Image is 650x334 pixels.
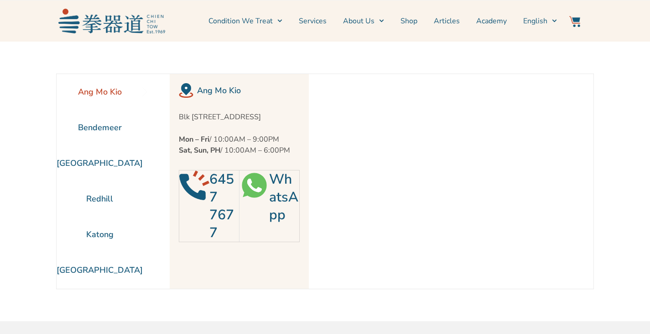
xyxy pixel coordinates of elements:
iframe: Chien Chi Tow Healthcare Ang Mo Kio [309,74,567,289]
span: English [523,16,547,27]
a: English [523,10,557,32]
a: 6457 7677 [209,170,234,242]
strong: Mon – Fri [179,134,209,144]
a: Articles [434,10,460,32]
img: Website Icon-03 [569,16,580,27]
h2: Ang Mo Kio [197,84,300,97]
a: Condition We Treat [208,10,282,32]
strong: Sat, Sun, PH [179,145,220,155]
p: / 10:00AM – 9:00PM / 10:00AM – 6:00PM [179,134,300,156]
a: Shop [400,10,417,32]
a: WhatsApp [269,170,298,224]
nav: Menu [170,10,557,32]
a: Services [299,10,327,32]
a: About Us [343,10,384,32]
p: Blk [STREET_ADDRESS] [179,111,300,122]
a: Academy [476,10,507,32]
